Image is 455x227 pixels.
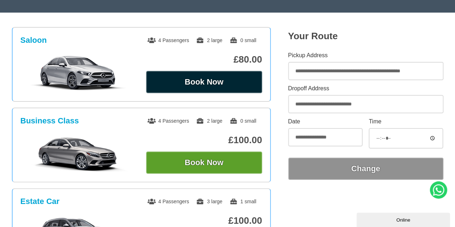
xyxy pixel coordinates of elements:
h2: Your Route [288,31,443,42]
span: 4 Passengers [147,118,189,124]
h3: Business Class [21,116,79,126]
p: £100.00 [146,215,262,226]
p: £80.00 [146,54,262,65]
img: Business Class [24,136,132,172]
span: 2 large [196,118,222,124]
label: Time [369,119,443,124]
span: 2 large [196,37,222,43]
button: Change [288,158,443,180]
span: 0 small [229,118,256,124]
h3: Estate Car [21,197,60,206]
span: 4 Passengers [147,37,189,43]
label: Date [288,119,363,124]
h3: Saloon [21,36,47,45]
img: Saloon [24,55,132,91]
label: Dropoff Address [288,86,443,91]
button: Book Now [146,71,262,93]
span: 1 small [229,199,256,204]
p: £100.00 [146,135,262,146]
button: Book Now [146,151,262,174]
iframe: chat widget [356,211,451,227]
label: Pickup Address [288,53,443,58]
span: 3 large [196,199,222,204]
span: 4 Passengers [147,199,189,204]
span: 0 small [229,37,256,43]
